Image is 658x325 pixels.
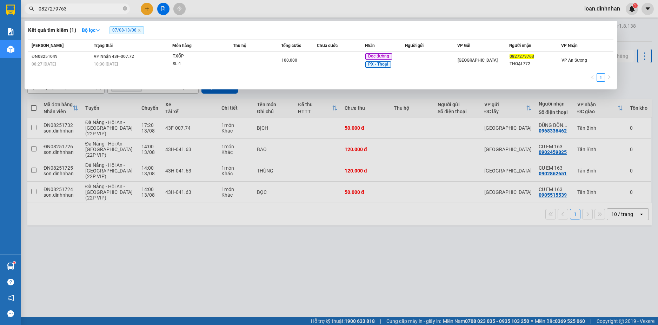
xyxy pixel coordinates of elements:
[597,73,605,82] li: 1
[109,26,144,34] span: 07/08 - 13/08
[405,43,424,48] span: Người gửi
[7,294,14,301] span: notification
[7,310,14,317] span: message
[457,43,470,48] span: VP Gửi
[82,27,100,33] strong: Bộ lọc
[7,263,14,270] img: warehouse-icon
[32,53,92,60] div: ĐN08251049
[607,75,611,79] span: right
[509,43,531,48] span: Người nhận
[588,73,597,82] button: left
[510,54,534,59] span: 0827279763
[510,60,561,68] div: THOẠI 772
[7,279,14,285] span: question-circle
[94,43,113,48] span: Trạng thái
[13,262,15,264] sup: 1
[32,43,64,48] span: [PERSON_NAME]
[365,53,392,60] span: Dọc đường
[605,73,613,82] li: Next Page
[561,58,587,63] span: VP An Sương
[95,28,100,33] span: down
[7,46,14,53] img: warehouse-icon
[281,58,297,63] span: 100.000
[39,5,121,13] input: Tìm tên, số ĐT hoặc mã đơn
[6,5,15,15] img: logo-vxr
[173,53,225,60] div: T.XỐP
[7,28,14,35] img: solution-icon
[233,43,246,48] span: Thu hộ
[123,6,127,12] span: close-circle
[76,25,106,36] button: Bộ lọcdown
[365,43,375,48] span: Nhãn
[28,27,76,34] h3: Kết quả tìm kiếm ( 1 )
[138,28,141,32] span: close
[317,43,338,48] span: Chưa cước
[588,73,597,82] li: Previous Page
[29,6,34,11] span: search
[597,74,605,81] a: 1
[590,75,594,79] span: left
[605,73,613,82] button: right
[281,43,301,48] span: Tổng cước
[94,54,134,59] span: VP Nhận 43F-007.72
[365,61,391,68] span: PX - Thoại
[32,62,56,67] span: 08:27 [DATE]
[123,6,127,11] span: close-circle
[173,60,225,68] div: SL: 1
[561,43,578,48] span: VP Nhận
[94,62,118,67] span: 10:30 [DATE]
[458,58,498,63] span: [GEOGRAPHIC_DATA]
[172,43,192,48] span: Món hàng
